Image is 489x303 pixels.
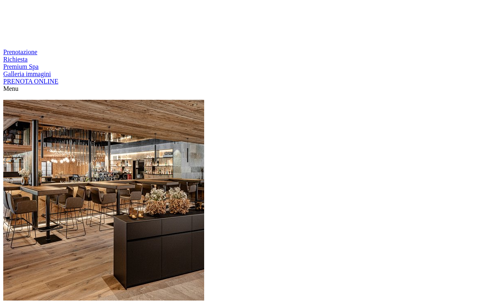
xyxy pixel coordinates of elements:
a: Prenotazione [3,48,37,55]
a: Richiesta [3,56,28,63]
a: PRENOTA ONLINE [3,78,58,85]
a: Galleria immagini [3,70,51,77]
a: Premium Spa [3,63,39,70]
img: Immagini [3,100,204,301]
span: Menu [3,85,18,92]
